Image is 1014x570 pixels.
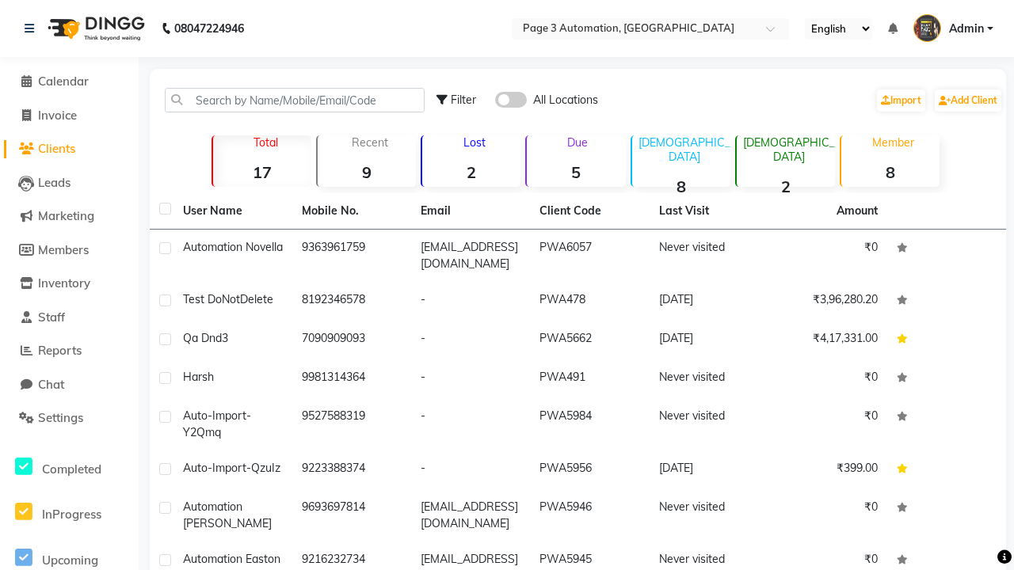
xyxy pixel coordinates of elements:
span: Automation [PERSON_NAME] [183,500,272,530]
p: Lost [429,135,520,150]
a: Staff [4,309,135,327]
span: Reports [38,343,82,358]
span: Auto-Import-Y2Qmq [183,408,251,439]
span: Invoice [38,108,77,123]
a: Members [4,241,135,260]
strong: 8 [632,177,730,196]
span: Qa Dnd3 [183,331,228,345]
th: User Name [173,193,292,230]
td: PWA5956 [530,450,649,489]
td: ₹0 [768,398,887,450]
p: Recent [324,135,416,150]
span: Calendar [38,74,89,89]
strong: 5 [527,162,625,182]
span: Clients [38,141,75,156]
p: Member [848,135,940,150]
a: Marketing [4,207,135,226]
b: 08047224946 [174,6,244,51]
td: [EMAIL_ADDRESS][DOMAIN_NAME] [411,230,530,282]
input: Search by Name/Mobile/Email/Code [165,88,425,112]
td: [DATE] [650,450,768,489]
td: Never visited [650,359,768,398]
span: Automation Easton [183,552,280,566]
a: Settings [4,409,135,427]
strong: 17 [213,162,311,182]
td: PWA6057 [530,230,649,282]
a: Clients [4,140,135,158]
a: Import [877,89,925,112]
td: [DATE] [650,282,768,321]
th: Last Visit [650,193,768,230]
td: - [411,282,530,321]
span: Harsh [183,370,214,384]
td: PWA5662 [530,321,649,359]
a: Invoice [4,107,135,125]
img: logo [40,6,149,51]
a: Reports [4,342,135,360]
td: ₹4,17,331.00 [768,321,887,359]
td: ₹0 [768,359,887,398]
span: Upcoming [42,553,98,568]
td: ₹0 [768,230,887,282]
a: Inventory [4,275,135,293]
td: 9223388374 [292,450,411,489]
th: Mobile No. [292,193,411,230]
span: Automation Novella [183,240,283,254]
p: Due [530,135,625,150]
td: Never visited [650,230,768,282]
a: Add Client [935,89,1001,112]
span: Members [38,242,89,257]
span: Staff [38,310,65,325]
span: Marketing [38,208,94,223]
p: [DEMOGRAPHIC_DATA] [743,135,835,164]
p: [DEMOGRAPHIC_DATA] [639,135,730,164]
strong: 9 [318,162,416,182]
strong: 2 [737,177,835,196]
span: Settings [38,410,83,425]
td: PWA491 [530,359,649,398]
span: All Locations [533,92,598,108]
a: Calendar [4,73,135,91]
td: 9981314364 [292,359,411,398]
span: InProgress [42,507,101,522]
span: Inventory [38,275,90,291]
td: 7090909093 [292,321,411,359]
th: Amount [827,193,887,229]
td: ₹3,96,280.20 [768,282,887,321]
td: - [411,321,530,359]
td: [DATE] [650,321,768,359]
td: PWA5984 [530,398,649,450]
td: 9363961759 [292,230,411,282]
td: 9527588319 [292,398,411,450]
td: ₹0 [768,489,887,541]
td: 9693697814 [292,489,411,541]
td: 8192346578 [292,282,411,321]
span: Completed [42,462,101,477]
span: Auto-Import-QzuIz [183,461,280,475]
td: ₹399.00 [768,450,887,489]
span: Test DoNotDelete [183,292,273,306]
td: [EMAIL_ADDRESS][DOMAIN_NAME] [411,489,530,541]
span: Filter [451,93,476,107]
span: Leads [38,175,71,190]
strong: 8 [841,162,940,182]
td: Never visited [650,489,768,541]
p: Total [219,135,311,150]
th: Email [411,193,530,230]
th: Client Code [530,193,649,230]
td: - [411,359,530,398]
strong: 2 [422,162,520,182]
td: PWA5946 [530,489,649,541]
span: Chat [38,377,64,392]
td: PWA478 [530,282,649,321]
td: - [411,450,530,489]
td: Never visited [650,398,768,450]
a: Leads [4,174,135,192]
td: - [411,398,530,450]
a: Chat [4,376,135,394]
